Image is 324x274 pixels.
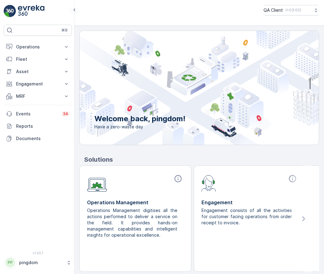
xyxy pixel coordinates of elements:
img: module-icon [87,174,107,192]
p: Engagement [201,199,298,206]
p: Operations [16,44,60,50]
button: QA Client(+03:00) [264,5,319,15]
p: Documents [16,135,69,142]
img: module-icon [201,174,216,192]
p: 34 [63,111,68,116]
p: Solutions [84,155,319,164]
p: MRF [16,93,60,99]
p: Asset [16,68,60,75]
p: Engagement [16,81,60,87]
span: v 1.50.1 [4,251,72,255]
button: MRF [4,90,72,102]
button: Operations [4,41,72,53]
a: Reports [4,120,72,132]
a: Documents [4,132,72,145]
span: Have a zero-waste day [94,124,185,130]
p: Events [16,111,58,117]
img: city illustration [52,31,319,145]
button: Fleet [4,53,72,65]
p: Reports [16,123,69,129]
p: Welcome back, pingdom! [94,114,185,124]
p: Operations Management digitises all the actions performed to deliver a service on the field. It p... [87,207,179,238]
p: QA Client [264,7,283,13]
p: Operations Management [87,199,184,206]
p: Engagement consists of all the activities for customer facing operations from order receipt to in... [201,207,293,226]
img: logo [4,5,16,17]
button: Asset [4,65,72,78]
p: ⌘B [61,28,68,33]
p: pingdom [19,259,63,266]
img: logo_light-DOdMpM7g.png [18,5,44,17]
p: Fleet [16,56,60,62]
button: PPpingdom [4,256,72,269]
button: Engagement [4,78,72,90]
a: Events34 [4,108,72,120]
div: PP [5,258,15,268]
p: ( +03:00 ) [285,8,301,13]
